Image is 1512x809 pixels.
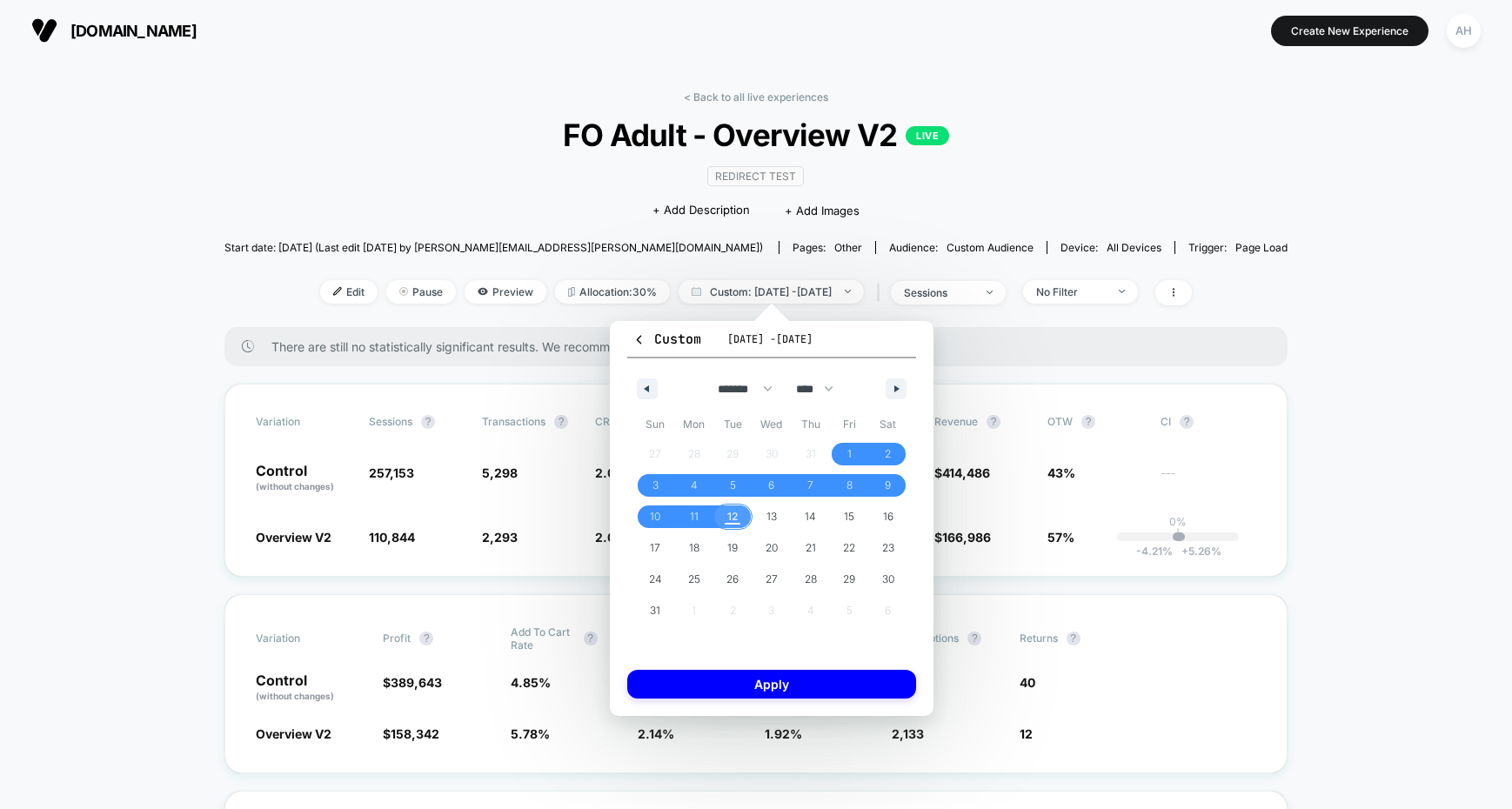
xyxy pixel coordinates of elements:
[555,280,670,304] span: Allocation: 30%
[649,564,662,595] span: 24
[383,675,442,690] span: $
[554,415,568,429] button: ?
[844,501,854,532] span: 15
[730,470,736,501] span: 5
[650,532,660,564] span: 17
[383,726,439,741] span: $
[256,625,351,652] span: Variation
[713,564,753,595] button: 26
[713,501,753,532] button: 12
[675,501,714,532] button: 11
[791,532,830,564] button: 21
[806,532,816,564] span: 21
[873,280,891,305] span: |
[868,470,907,501] button: 9
[636,470,675,501] button: 3
[688,564,700,595] span: 25
[465,280,546,304] span: Preview
[652,470,659,501] span: 3
[753,470,792,501] button: 6
[679,280,864,304] span: Custom: [DATE] - [DATE]
[632,331,701,348] span: Custom
[256,673,365,703] p: Control
[256,464,351,493] p: Control
[636,564,675,595] button: 24
[386,280,456,304] span: Pause
[805,501,816,532] span: 14
[967,632,981,645] button: ?
[1235,241,1288,254] span: Page Load
[369,465,414,480] span: 257,153
[830,438,869,470] button: 1
[934,530,991,545] span: $
[1067,632,1080,645] button: ?
[807,470,813,501] span: 7
[713,411,753,438] span: Tue
[256,415,351,429] span: Variation
[1271,16,1428,46] button: Create New Experience
[1447,14,1481,48] div: AH
[383,632,411,645] span: Profit
[692,287,701,296] img: calendar
[727,332,813,346] span: [DATE] - [DATE]
[482,530,518,545] span: 2,293
[482,465,518,480] span: 5,298
[793,241,862,254] div: Pages:
[906,126,949,145] p: LIVE
[511,625,575,652] span: Add To Cart Rate
[791,470,830,501] button: 7
[791,411,830,438] span: Thu
[1176,528,1180,541] p: |
[934,415,978,428] span: Revenue
[256,691,334,701] span: (without changes)
[636,532,675,564] button: 17
[1188,241,1288,254] div: Trigger:
[830,411,869,438] span: Fri
[675,411,714,438] span: Mon
[689,532,699,564] span: 18
[753,411,792,438] span: Wed
[652,202,750,219] span: + Add Description
[1047,465,1075,480] span: 43%
[882,564,894,595] span: 30
[753,564,792,595] button: 27
[691,470,698,501] span: 4
[421,415,435,429] button: ?
[889,241,1034,254] div: Audience:
[765,726,802,741] span: 1.92 %
[753,532,792,564] button: 20
[1161,415,1256,429] span: CI
[627,670,916,699] button: Apply
[1180,415,1194,429] button: ?
[1442,13,1486,49] button: AH
[650,595,660,626] span: 31
[1107,241,1161,254] span: all devices
[419,632,433,645] button: ?
[727,501,738,532] span: 12
[885,470,891,501] span: 9
[636,501,675,532] button: 10
[843,564,855,595] span: 29
[369,530,415,545] span: 110,844
[883,501,893,532] span: 16
[843,532,855,564] span: 22
[224,241,763,254] span: Start date: [DATE] (Last edit [DATE] by [PERSON_NAME][EMAIL_ADDRESS][PERSON_NAME][DOMAIN_NAME])
[1020,726,1033,741] span: 12
[713,532,753,564] button: 19
[256,530,331,545] span: Overview V2
[1047,415,1143,429] span: OTW
[830,501,869,532] button: 15
[805,564,817,595] span: 28
[482,415,545,428] span: Transactions
[845,290,851,293] img: end
[31,17,57,43] img: Visually logo
[830,470,869,501] button: 8
[675,532,714,564] button: 18
[830,564,869,595] button: 29
[511,675,551,690] span: 4.85 %
[271,339,1253,354] span: There are still no statistically significant results. We recommend waiting a few more days
[868,564,907,595] button: 30
[934,465,990,480] span: $
[766,532,778,564] span: 20
[882,532,894,564] span: 23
